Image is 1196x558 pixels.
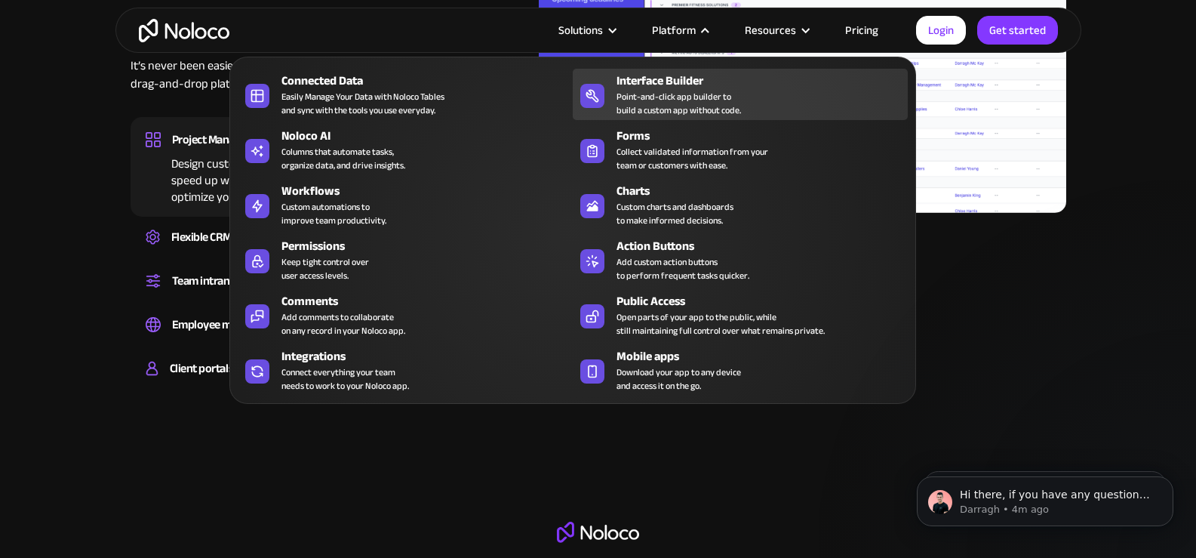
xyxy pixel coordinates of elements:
[652,20,696,40] div: Platform
[916,16,966,45] a: Login
[281,347,580,365] div: Integrations
[281,72,580,90] div: Connected Data
[172,270,240,292] div: Team intranet
[616,72,915,90] div: Interface Builder
[826,20,897,40] a: Pricing
[238,69,573,120] a: Connected DataEasily Manage Your Data with Noloco Tablesand sync with the tools you use everyday.
[281,310,405,338] div: Add comments to collaborate on any record in your Noloco app.
[894,445,1196,550] iframe: Intercom notifications message
[616,200,733,227] div: Custom charts and dashboards to make informed decisions.
[573,69,908,120] a: Interface BuilderPoint-and-click app builder tobuild a custom app without code.
[616,145,768,172] div: Collect validated information from your team or customers with ease.
[238,289,573,341] a: CommentsAdd comments to collaborateon any record in your Noloco app.
[281,200,386,227] div: Custom automations to improve team productivity.
[238,344,573,396] a: IntegrationsConnect everything your teamneeds to work to your Noloco app.
[558,20,603,40] div: Solutions
[977,16,1058,45] a: Get started
[238,179,573,230] a: WorkflowsCustom automations toimprove team productivity.
[172,313,287,336] div: Employee management
[573,344,908,396] a: Mobile appsDownload your app to any deviceand access it on the go.
[573,124,908,175] a: FormsCollect validated information from yourteam or customers with ease.
[633,20,726,40] div: Platform
[616,237,915,255] div: Action Buttons
[139,19,229,42] a: home
[238,124,573,175] a: Noloco AIColumns that automate tasks,organize data, and drive insights.
[146,248,417,253] div: Create a custom CRM that you can adapt to your business’s needs, centralize your workflows, and m...
[726,20,826,40] div: Resources
[616,292,915,310] div: Public Access
[281,127,580,145] div: Noloco AI
[281,365,409,393] div: Connect everything your team needs to work to your Noloco app.
[281,292,580,310] div: Comments
[146,151,417,205] div: Design custom project management tools to speed up workflows, track progress, and optimize your t...
[573,289,908,341] a: Public AccessOpen parts of your app to the public, whilestill maintaining full control over what ...
[281,90,444,117] div: Easily Manage Your Data with Noloco Tables and sync with the tools you use everyday.
[616,90,741,117] div: Point-and-click app builder to build a custom app without code.
[281,237,580,255] div: Permissions
[146,292,417,297] div: Set up a central space for your team to collaborate, share information, and stay up to date on co...
[540,20,633,40] div: Solutions
[146,380,417,384] div: Build a secure, fully-branded, and personalized client portal that lets your customers self-serve.
[573,179,908,230] a: ChartsCustom charts and dashboardsto make informed decisions.
[573,234,908,285] a: Action ButtonsAdd custom action buttonsto perform frequent tasks quicker.
[745,20,796,40] div: Resources
[238,234,573,285] a: PermissionsKeep tight control overuser access levels.
[131,57,432,116] div: It’s never been easier to build a custom app with a simple drag-and-drop platform.
[616,347,915,365] div: Mobile apps
[616,310,825,338] div: Open parts of your app to the public, while still maintaining full control over what remains priv...
[170,357,233,380] div: Client portals
[171,226,232,248] div: Flexible CRM
[281,182,580,200] div: Workflows
[281,255,369,282] div: Keep tight control over user access levels.
[616,255,749,282] div: Add custom action buttons to perform frequent tasks quicker.
[616,182,915,200] div: Charts
[616,365,741,393] span: Download your app to any device and access it on the go.
[616,127,915,145] div: Forms
[281,145,405,172] div: Columns that automate tasks, organize data, and drive insights.
[146,336,417,341] div: Easily manage employee information, track performance, and handle HR tasks from a single platform.
[229,35,916,404] nav: Platform
[172,128,272,151] div: Project Management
